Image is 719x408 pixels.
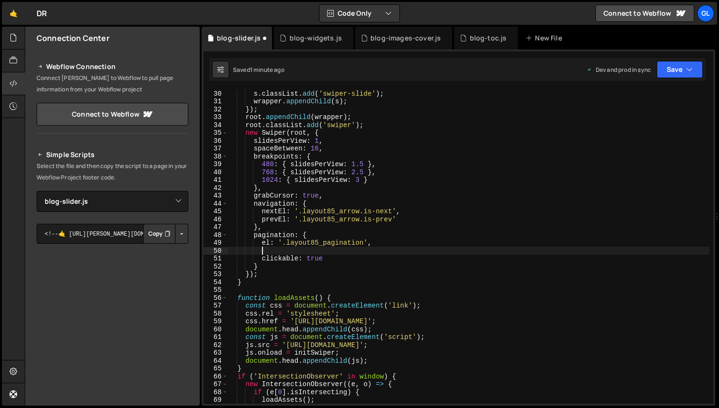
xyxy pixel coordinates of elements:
[204,145,228,153] div: 37
[204,247,228,255] div: 50
[595,5,694,22] a: Connect to Webflow
[37,103,188,126] a: Connect to Webflow
[37,160,188,183] p: Select the file and then copy the script to a page in your Webflow Project footer code.
[204,263,228,271] div: 52
[204,216,228,224] div: 46
[204,318,228,326] div: 59
[204,160,228,169] div: 39
[143,224,188,244] div: Button group with nested dropdown
[697,5,714,22] a: Gl
[37,224,188,244] textarea: <!--🤙 [URL][PERSON_NAME][DOMAIN_NAME]> <script>document.addEventListener("DOMContentLoaded", func...
[204,223,228,231] div: 47
[204,365,228,373] div: 65
[204,349,228,357] div: 63
[204,302,228,310] div: 57
[525,33,565,43] div: New File
[37,61,188,72] h2: Webflow Connection
[204,129,228,137] div: 35
[204,310,228,318] div: 58
[204,176,228,184] div: 41
[204,121,228,129] div: 34
[204,333,228,341] div: 61
[204,184,228,192] div: 42
[37,33,109,43] h2: Connection Center
[204,208,228,216] div: 45
[37,72,188,95] p: Connect [PERSON_NAME] to Webflow to pull page information from your Webflow project
[204,270,228,279] div: 53
[204,357,228,365] div: 64
[204,200,228,208] div: 44
[204,294,228,302] div: 56
[204,113,228,121] div: 33
[204,90,228,98] div: 30
[204,341,228,349] div: 62
[143,224,175,244] button: Copy
[204,388,228,397] div: 68
[37,8,47,19] div: DR
[204,396,228,404] div: 69
[204,255,228,263] div: 51
[204,106,228,114] div: 32
[470,33,507,43] div: blog-toc.js
[657,61,703,78] button: Save
[204,98,228,106] div: 31
[204,231,228,239] div: 48
[233,66,284,74] div: Saved
[204,326,228,334] div: 60
[204,279,228,287] div: 54
[204,137,228,145] div: 36
[204,286,228,294] div: 55
[37,149,188,160] h2: Simple Scripts
[250,66,284,74] div: 1 minute ago
[204,373,228,381] div: 66
[586,66,651,74] div: Dev and prod in sync
[370,33,441,43] div: blog-images-cover.js
[217,33,261,43] div: blog-slider.js
[204,169,228,177] div: 40
[37,259,189,345] iframe: YouTube video player
[204,192,228,200] div: 43
[290,33,342,43] div: blog-widgets.js
[204,153,228,161] div: 38
[204,239,228,247] div: 49
[204,380,228,388] div: 67
[320,5,399,22] button: Code Only
[2,2,25,25] a: 🤙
